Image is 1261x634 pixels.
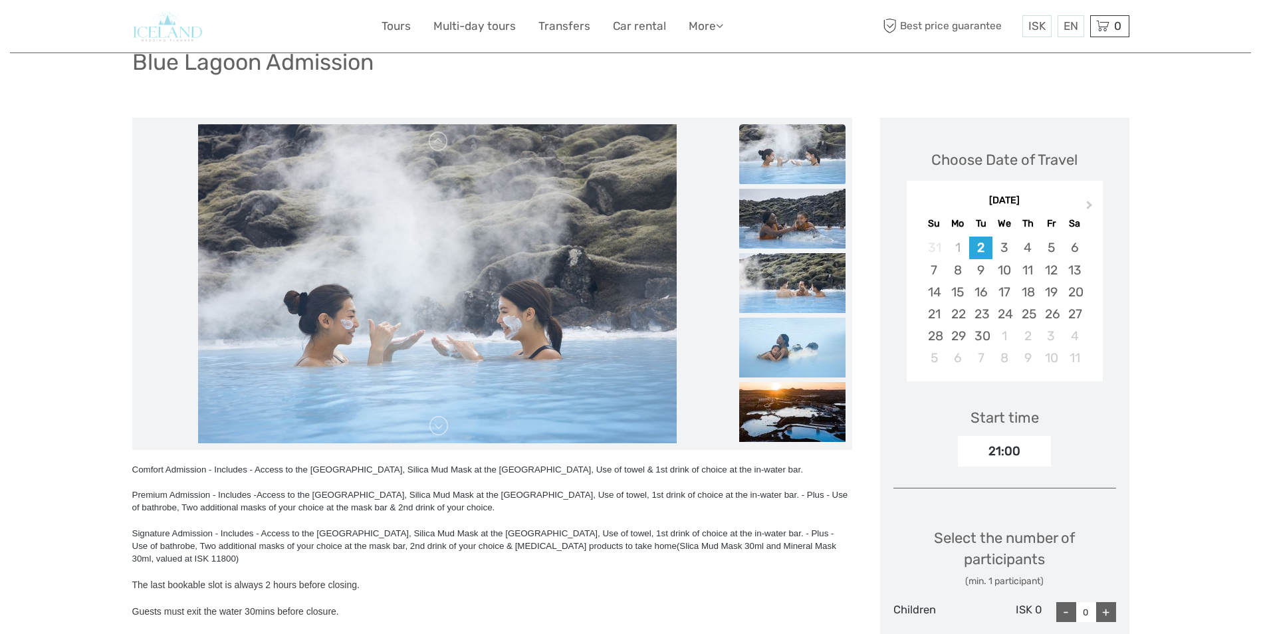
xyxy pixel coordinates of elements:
[1056,602,1076,622] div: -
[1058,15,1084,37] div: EN
[1016,303,1040,325] div: Choose Thursday, September 25th, 2025
[1063,259,1086,281] div: Choose Saturday, September 13th, 2025
[969,303,992,325] div: Choose Tuesday, September 23rd, 2025
[1063,237,1086,259] div: Choose Saturday, September 6th, 2025
[689,17,723,36] a: More
[923,237,946,259] div: Not available Sunday, August 31st, 2025
[1063,303,1086,325] div: Choose Saturday, September 27th, 2025
[1016,259,1040,281] div: Choose Thursday, September 11th, 2025
[969,325,992,347] div: Choose Tuesday, September 30th, 2025
[19,23,150,34] p: We're away right now. Please check back later!
[946,303,969,325] div: Choose Monday, September 22nd, 2025
[923,215,946,233] div: Su
[923,303,946,325] div: Choose Sunday, September 21st, 2025
[382,17,411,36] a: Tours
[1063,347,1086,369] div: Choose Saturday, October 11th, 2025
[1063,325,1086,347] div: Choose Saturday, October 4th, 2025
[132,463,852,476] div: Comfort Admission - Includes - Access to the [GEOGRAPHIC_DATA], Silica Mud Mask at the [GEOGRAPHI...
[969,259,992,281] div: Choose Tuesday, September 9th, 2025
[893,575,1116,588] div: (min. 1 participant)
[1080,197,1101,219] button: Next Month
[739,189,846,249] img: 480a193e8ba84a95a42242670c5714f0_slider_thumbnail.jpg
[1016,347,1040,369] div: Choose Thursday, October 9th, 2025
[132,490,848,512] span: Access to the [GEOGRAPHIC_DATA], Silica Mud Mask at the [GEOGRAPHIC_DATA], Use of towel, 1st drin...
[992,237,1016,259] div: Choose Wednesday, September 3rd, 2025
[1096,602,1116,622] div: +
[923,259,946,281] div: Choose Sunday, September 7th, 2025
[946,347,969,369] div: Choose Monday, October 6th, 2025
[907,194,1103,208] div: [DATE]
[911,237,1098,369] div: month 2025-09
[958,436,1051,467] div: 21:00
[739,382,846,442] img: d9bf8667d031459cbd5a0f097f6a92b7_slider_thumbnail.jpg
[893,528,1116,588] div: Select the number of participants
[992,215,1016,233] div: We
[992,347,1016,369] div: Choose Wednesday, October 8th, 2025
[1063,281,1086,303] div: Choose Saturday, September 20th, 2025
[946,237,969,259] div: Not available Monday, September 1st, 2025
[931,150,1078,170] div: Choose Date of Travel
[1040,347,1063,369] div: Choose Friday, October 10th, 2025
[1040,215,1063,233] div: Fr
[1016,237,1040,259] div: Choose Thursday, September 4th, 2025
[969,237,992,259] div: Choose Tuesday, September 2nd, 2025
[1040,325,1063,347] div: Choose Friday, October 3rd, 2025
[946,215,969,233] div: Mo
[538,17,590,36] a: Transfers
[1028,19,1046,33] span: ISK
[433,17,516,36] a: Multi-day tours
[132,528,836,564] span: Access to the [GEOGRAPHIC_DATA], Silica Mud Mask at the [GEOGRAPHIC_DATA], Use of towel, 1st drin...
[132,10,203,43] img: 2362-2f0fa529-5c93-48b9-89a5-b99456a5f1b5_logo_small.jpg
[992,303,1016,325] div: Choose Wednesday, September 24th, 2025
[1016,215,1040,233] div: Th
[198,124,677,443] img: 2adeb98bcb0a40b2ab98e71494bc4d06_main_slider.jpg
[946,281,969,303] div: Choose Monday, September 15th, 2025
[739,124,846,184] img: 2adeb98bcb0a40b2ab98e71494bc4d06_slider_thumbnail.jpg
[132,606,339,617] span: Guests must exit the water 30mins before closure.
[969,215,992,233] div: Tu
[992,259,1016,281] div: Choose Wednesday, September 10th, 2025
[923,325,946,347] div: Choose Sunday, September 28th, 2025
[992,325,1016,347] div: Choose Wednesday, October 1st, 2025
[153,21,169,37] button: Open LiveChat chat widget
[946,259,969,281] div: Choose Monday, September 8th, 2025
[132,488,852,514] div: Premium Admission - Includes -
[969,281,992,303] div: Choose Tuesday, September 16th, 2025
[967,602,1042,622] div: ISK 0
[969,347,992,369] div: Choose Tuesday, October 7th, 2025
[1063,215,1086,233] div: Sa
[132,49,374,76] h1: Blue Lagoon Admission
[893,602,968,622] div: Children
[1040,237,1063,259] div: Choose Friday, September 5th, 2025
[923,281,946,303] div: Choose Sunday, September 14th, 2025
[1040,281,1063,303] div: Choose Friday, September 19th, 2025
[946,325,969,347] div: Choose Monday, September 29th, 2025
[1112,19,1123,33] span: 0
[923,347,946,369] div: Choose Sunday, October 5th, 2025
[1016,281,1040,303] div: Choose Thursday, September 18th, 2025
[613,17,666,36] a: Car rental
[1016,325,1040,347] div: Choose Thursday, October 2nd, 2025
[739,318,846,377] img: 074d1b25433144c697119fb130ce2944_slider_thumbnail.jpg
[880,15,1019,37] span: Best price guarantee
[132,528,259,538] span: Signature Admission - Includes -
[739,253,846,313] img: 811391cfcce346129166c4f5c33747f0_slider_thumbnail.jpg
[1040,303,1063,325] div: Choose Friday, September 26th, 2025
[992,281,1016,303] div: Choose Wednesday, September 17th, 2025
[1040,259,1063,281] div: Choose Friday, September 12th, 2025
[132,580,360,590] span: The last bookable slot is always 2 hours before closing.
[971,407,1039,428] div: Start time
